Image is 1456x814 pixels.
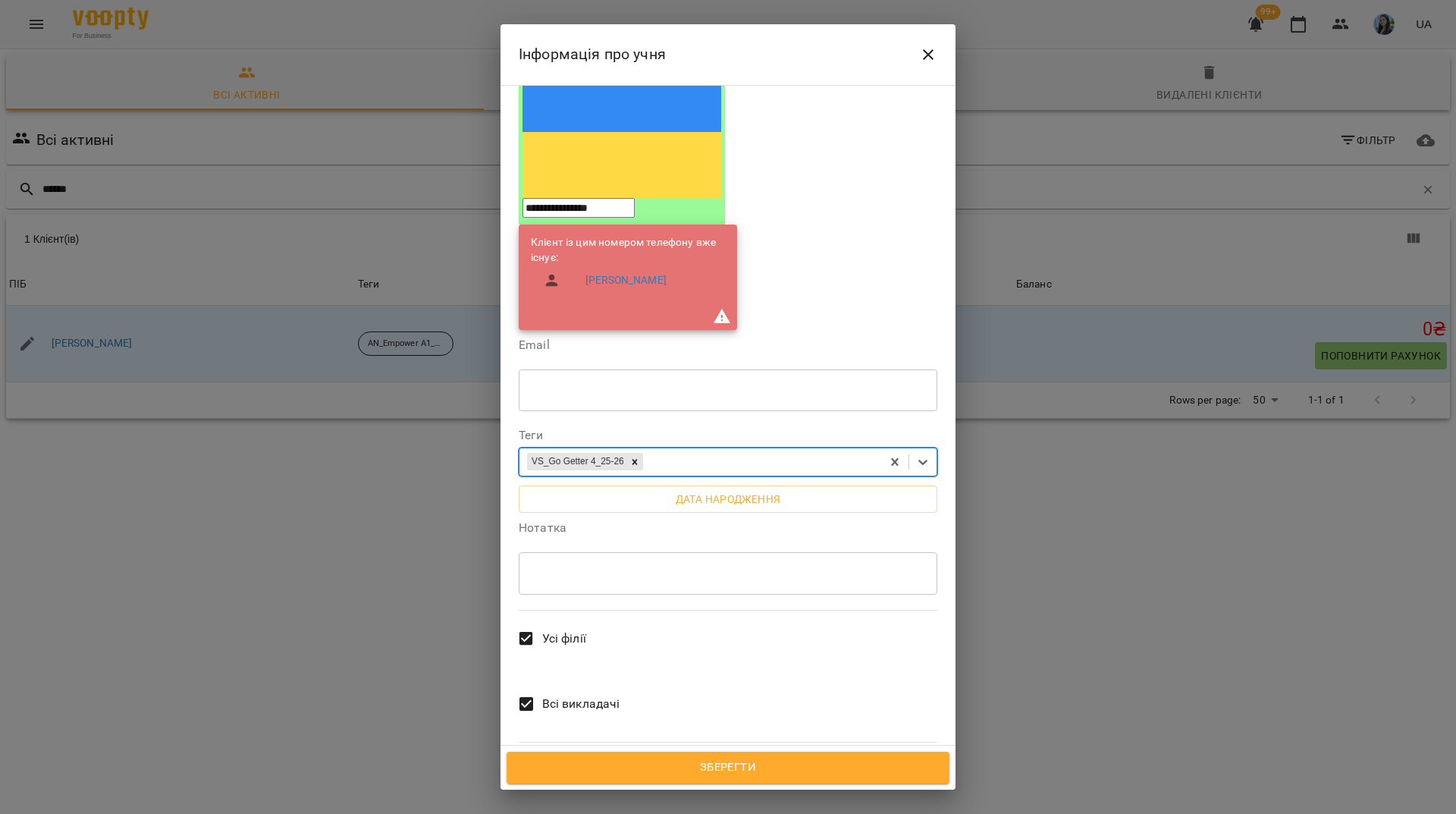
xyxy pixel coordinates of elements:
span: Всі викладачі [542,695,620,713]
span: Зберегти [523,758,933,778]
p: Нотатка для клієнта в його кабінеті [519,743,937,761]
button: Дата народження [519,486,937,513]
label: Email [519,339,937,351]
label: Нотатка [519,522,937,534]
label: Теги [519,429,937,442]
span: Усі філії [542,630,586,648]
h6: Інформація про учня [519,42,666,66]
img: Ukraine [522,66,721,199]
button: Close [910,36,946,73]
button: Зберегти [507,752,949,784]
span: Дата народження [531,490,925,508]
div: VS_Go Getter 4_25-26 [527,453,626,470]
a: [PERSON_NAME] [585,273,667,288]
ul: Клієнт із цим номером телефону вже існує: [531,235,725,301]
